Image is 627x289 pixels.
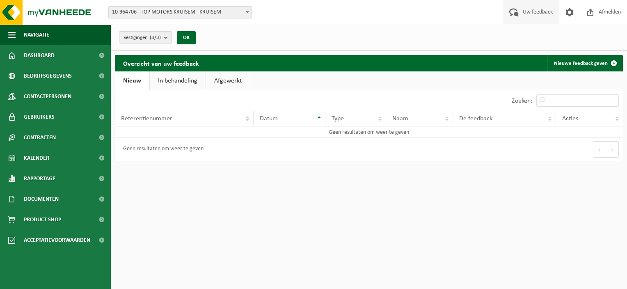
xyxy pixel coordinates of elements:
span: Vestigingen [124,32,161,44]
span: Bedrijfsgegevens [24,66,72,86]
span: Acties [562,115,578,122]
h2: Overzicht van uw feedback [115,55,207,71]
span: Contracten [24,127,56,148]
button: Next [606,141,619,158]
span: Kalender [24,148,49,168]
button: Previous [593,141,606,158]
span: Referentienummer [121,115,172,122]
span: Documenten [24,189,59,209]
span: Contactpersonen [24,86,71,107]
div: Geen resultaten om weer te geven [119,142,204,157]
span: 10-964706 - TOP MOTORS KRUISEM - KRUISEM [108,6,252,18]
a: Nieuw [115,71,149,90]
span: Naam [392,115,408,122]
td: Geen resultaten om weer te geven [115,126,623,138]
label: Zoeken: [512,98,532,104]
span: Rapportage [24,168,55,189]
a: Afgewerkt [206,71,250,90]
span: Acceptatievoorwaarden [24,230,90,250]
span: Dashboard [24,45,55,66]
span: De feedback [459,115,492,122]
span: Gebruikers [24,107,55,127]
span: Navigatie [24,25,49,45]
button: Vestigingen(3/3) [119,31,172,44]
span: Type [332,115,344,122]
count: (3/3) [150,35,161,40]
span: 10-964706 - TOP MOTORS KRUISEM - KRUISEM [109,7,252,18]
a: Nieuwe feedback geven [547,55,622,71]
button: OK [177,31,196,44]
a: In behandeling [150,71,206,90]
span: Product Shop [24,209,61,230]
span: Datum [260,115,278,122]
